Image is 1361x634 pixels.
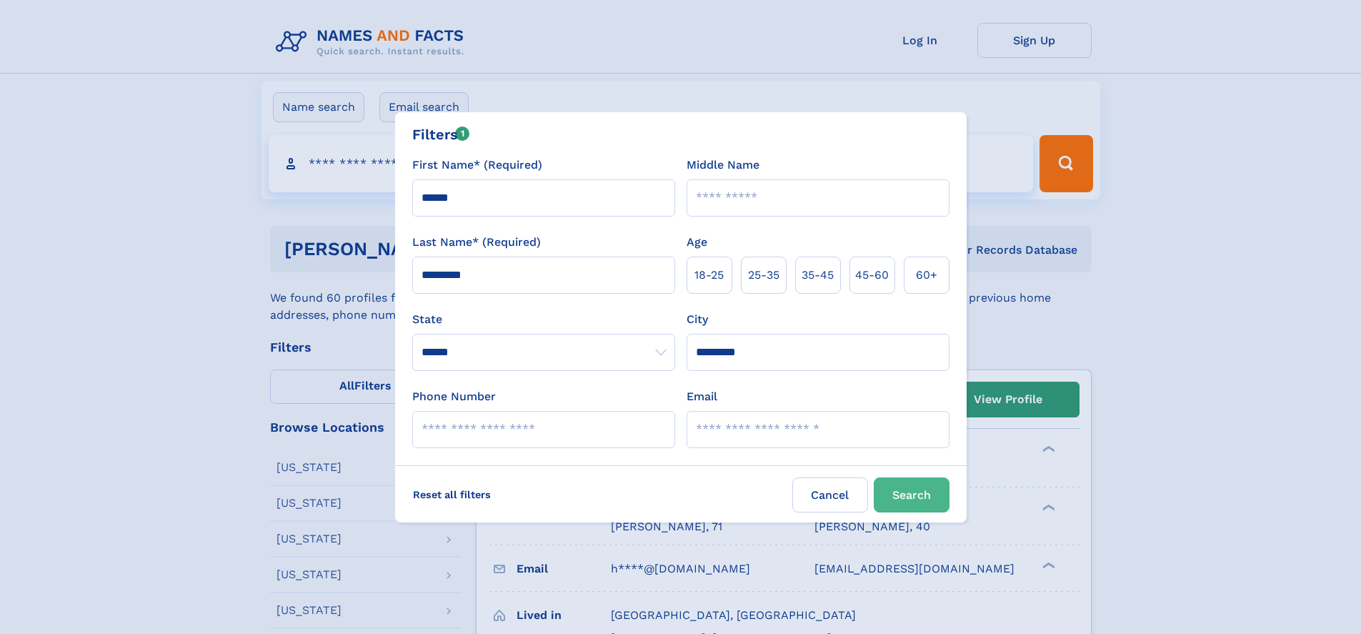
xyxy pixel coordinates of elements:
[916,267,937,284] span: 60+
[855,267,889,284] span: 45‑60
[412,388,496,405] label: Phone Number
[412,157,542,174] label: First Name* (Required)
[687,311,708,328] label: City
[792,477,868,512] label: Cancel
[802,267,834,284] span: 35‑45
[687,234,707,251] label: Age
[748,267,779,284] span: 25‑35
[874,477,949,512] button: Search
[687,157,759,174] label: Middle Name
[694,267,724,284] span: 18‑25
[412,124,470,145] div: Filters
[404,477,500,512] label: Reset all filters
[687,388,717,405] label: Email
[412,234,541,251] label: Last Name* (Required)
[412,311,675,328] label: State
